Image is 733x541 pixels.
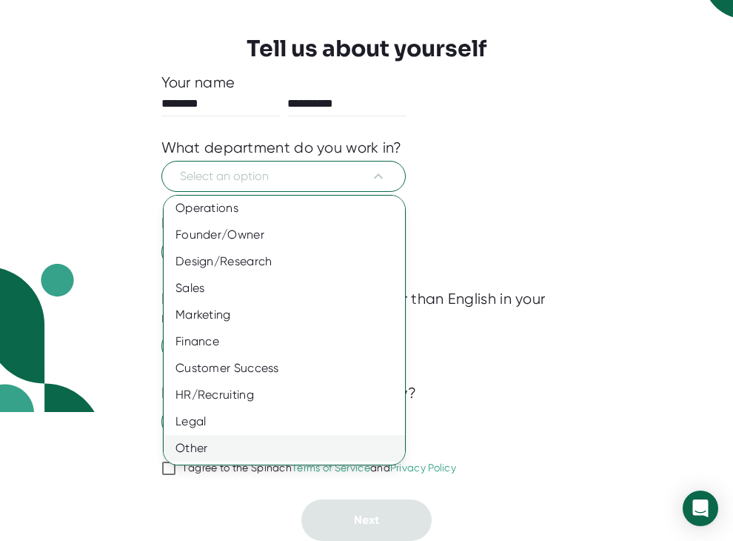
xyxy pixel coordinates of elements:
[164,382,405,408] div: HR/Recruiting
[164,195,405,222] div: Operations
[683,491,718,526] div: Open Intercom Messenger
[164,435,405,462] div: Other
[164,275,405,302] div: Sales
[164,248,405,275] div: Design/Research
[164,302,405,328] div: Marketing
[164,222,405,248] div: Founder/Owner
[164,408,405,435] div: Legal
[164,355,405,382] div: Customer Success
[164,328,405,355] div: Finance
